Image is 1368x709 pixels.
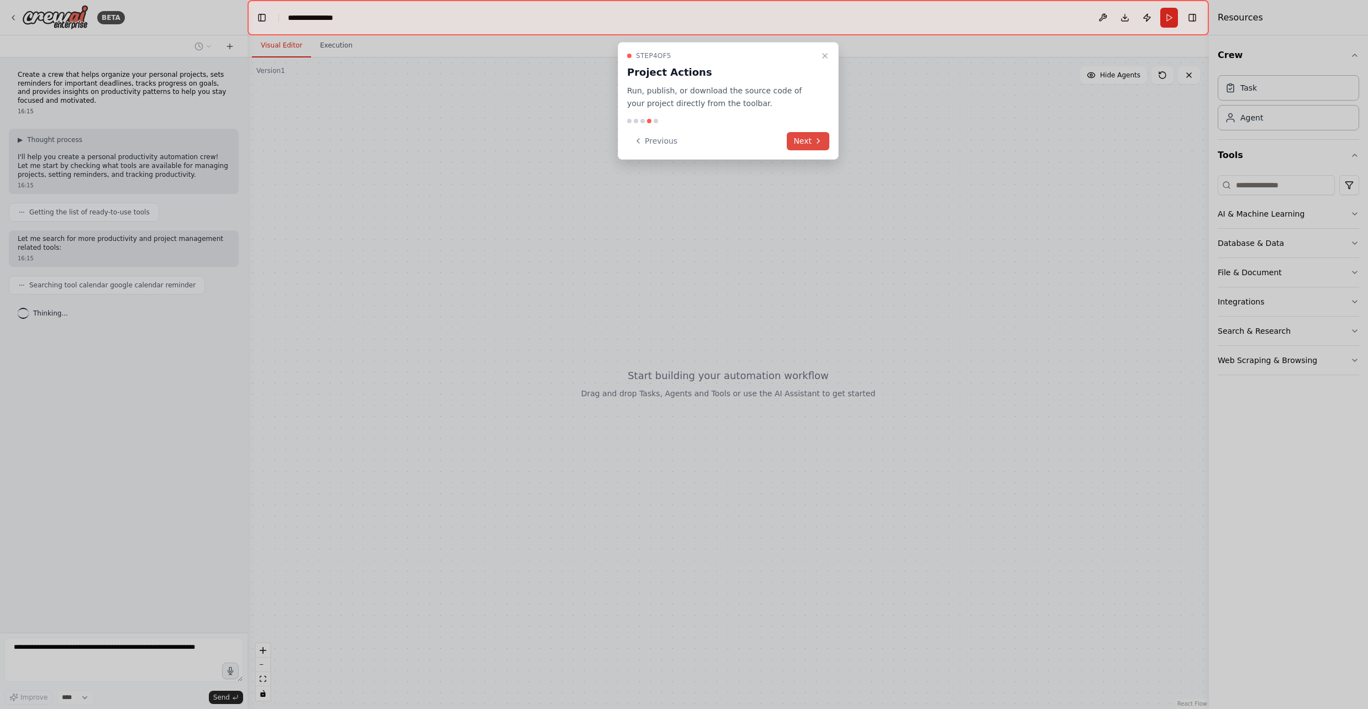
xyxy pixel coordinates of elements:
h3: Project Actions [627,65,816,80]
p: Run, publish, or download the source code of your project directly from the toolbar. [627,85,816,110]
button: Close walkthrough [818,49,832,62]
button: Previous [627,132,684,150]
button: Hide left sidebar [254,10,270,25]
span: Step 4 of 5 [636,51,671,60]
button: Next [787,132,829,150]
